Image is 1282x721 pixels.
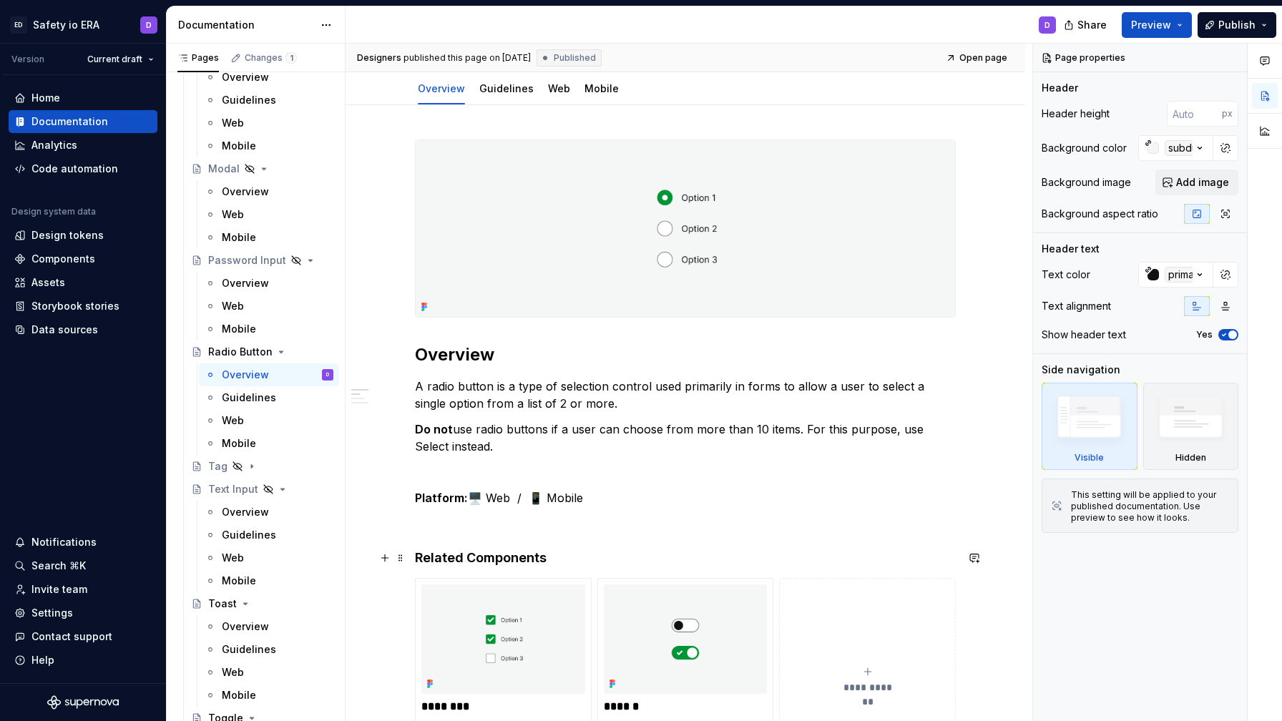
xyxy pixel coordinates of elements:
[178,18,313,32] div: Documentation
[9,554,157,577] button: Search ⌘K
[542,73,576,103] div: Web
[199,66,339,89] a: Overview
[222,528,276,542] div: Guidelines
[199,524,339,546] a: Guidelines
[1042,363,1120,377] div: Side navigation
[1196,329,1213,340] label: Yes
[9,247,157,270] a: Components
[9,271,157,294] a: Assets
[415,491,468,505] strong: Platform:
[418,82,465,94] a: Overview
[1077,18,1107,32] span: Share
[1155,170,1238,195] button: Add image
[1075,452,1104,463] div: Visible
[9,531,157,554] button: Notifications
[31,91,60,105] div: Home
[1122,12,1192,38] button: Preview
[199,638,339,661] a: Guidelines
[9,110,157,133] a: Documentation
[415,421,956,455] p: use radio buttons if a user can choose from more than 10 items. For this purpose, use Select inst...
[222,436,256,451] div: Mobile
[222,688,256,702] div: Mobile
[1071,489,1229,524] div: This setting will be applied to your published documentation. Use preview to see how it looks.
[1165,140,1214,156] div: subdued
[1138,262,1213,288] button: primary
[199,386,339,409] a: Guidelines
[9,602,157,624] a: Settings
[222,230,256,245] div: Mobile
[9,649,157,672] button: Help
[548,82,570,94] a: Web
[222,391,276,405] div: Guidelines
[357,52,401,64] span: Designers
[199,203,339,226] a: Web
[199,295,339,318] a: Web
[1042,328,1126,342] div: Show header text
[199,615,339,638] a: Overview
[199,409,339,432] a: Web
[1044,19,1050,31] div: D
[199,661,339,684] a: Web
[185,157,339,180] a: Modal
[185,340,339,363] a: Radio Button
[1042,141,1127,155] div: Background color
[31,162,118,176] div: Code automation
[199,112,339,134] a: Web
[326,368,329,382] div: D
[415,422,453,436] strong: Do not
[1218,18,1256,32] span: Publish
[403,52,531,64] div: published this page on [DATE]
[1167,101,1222,127] input: Auto
[11,54,44,65] div: Version
[222,185,269,199] div: Overview
[604,584,768,693] img: 8b927957-3a97-4e7c-9c69-2b14ade1f6da.png
[941,48,1014,68] a: Open page
[222,299,244,313] div: Web
[208,345,273,359] div: Radio Button
[31,252,95,266] div: Components
[1042,242,1100,256] div: Header text
[199,134,339,157] a: Mobile
[9,295,157,318] a: Storybook stories
[199,569,339,592] a: Mobile
[222,93,276,107] div: Guidelines
[222,368,269,382] div: Overview
[9,157,157,180] a: Code automation
[31,228,104,242] div: Design tokens
[9,224,157,247] a: Design tokens
[9,87,157,109] a: Home
[31,275,65,290] div: Assets
[208,482,258,496] div: Text Input
[1138,135,1213,161] button: subdued
[31,559,86,573] div: Search ⌘K
[3,9,163,40] button: EDSafety io ERAD
[87,54,142,65] span: Current draft
[199,501,339,524] a: Overview
[9,318,157,341] a: Data sources
[9,578,157,601] a: Invite team
[9,134,157,157] a: Analytics
[31,653,54,667] div: Help
[1131,18,1171,32] span: Preview
[245,52,297,64] div: Changes
[222,70,269,84] div: Overview
[199,546,339,569] a: Web
[31,299,119,313] div: Storybook stories
[31,582,87,597] div: Invite team
[199,363,339,386] a: OverviewD
[222,574,256,588] div: Mobile
[199,684,339,707] a: Mobile
[474,73,539,103] div: Guidelines
[199,89,339,112] a: Guidelines
[1042,268,1090,282] div: Text color
[1042,299,1111,313] div: Text alignment
[177,52,219,64] div: Pages
[415,343,956,366] h2: Overview
[185,478,339,501] a: Text Input
[185,455,339,478] a: Tag
[208,253,286,268] div: Password Input
[1042,207,1158,221] div: Background aspect ratio
[415,549,956,566] h4: Related Components
[199,272,339,295] a: Overview
[31,323,98,337] div: Data sources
